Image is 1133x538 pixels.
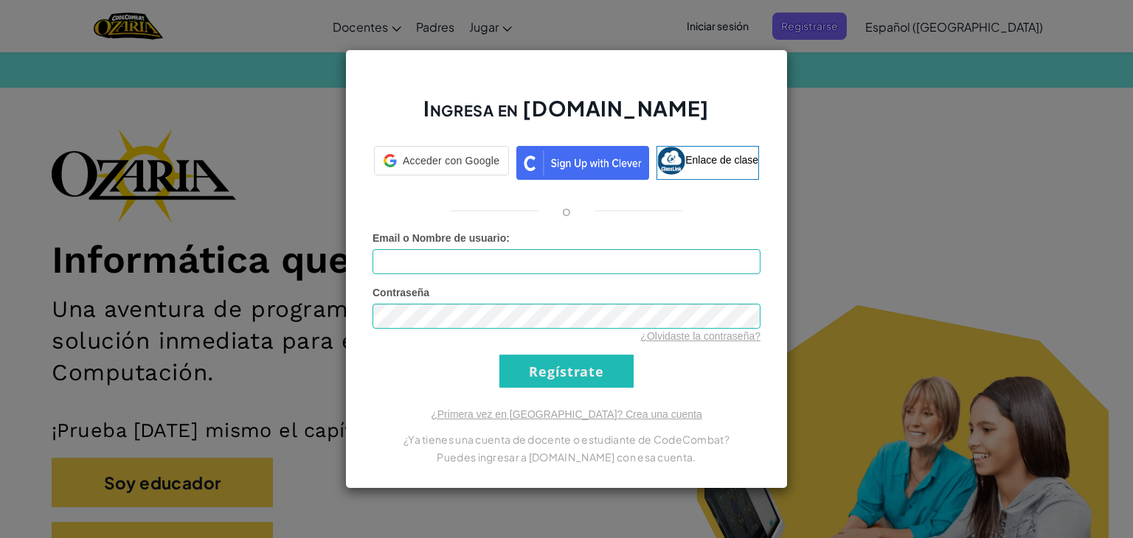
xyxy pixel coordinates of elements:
font: Puedes ingresar a [DOMAIN_NAME] con esa cuenta. [437,450,696,464]
a: ¿Primera vez en [GEOGRAPHIC_DATA]? Crea una cuenta [431,408,702,420]
font: Ingresa en [DOMAIN_NAME] [423,95,709,121]
img: classlink-logo-small.png [657,147,685,175]
font: Acceder con Google [403,155,499,167]
font: o [562,202,571,219]
input: Regístrate [499,354,634,388]
font: : [506,232,510,244]
div: Acceder con Google [374,146,509,175]
img: clever_sso_button@2x.png [516,146,649,180]
font: Contraseña [373,287,429,298]
a: Acceder con Google [374,146,509,180]
font: ¿Ya tienes una cuenta de docente o estudiante de CodeCombat? [403,433,730,446]
font: Enlace de clase [685,154,758,166]
a: ¿Olvidaste la contraseña? [640,330,760,342]
font: Email o Nombre de usuario [373,232,506,244]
